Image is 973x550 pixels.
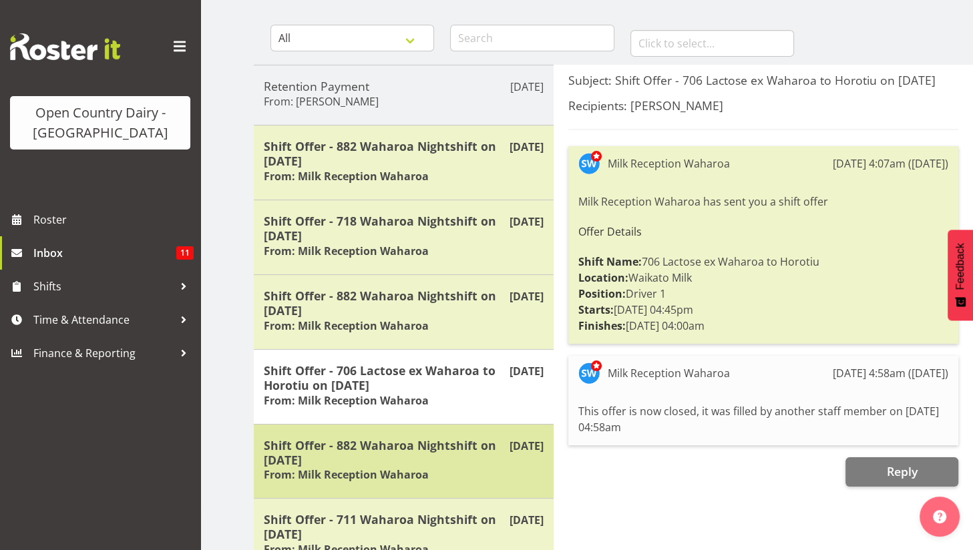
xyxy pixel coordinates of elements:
h6: From: [PERSON_NAME] [264,95,379,108]
strong: Location: [578,270,628,285]
div: [DATE] 4:07am ([DATE]) [833,156,948,172]
span: Finance & Reporting [33,343,174,363]
span: Feedback [954,243,966,290]
img: Rosterit website logo [10,33,120,60]
strong: Starts: [578,302,614,317]
h6: From: Milk Reception Waharoa [264,170,429,183]
input: Click to select... [630,30,794,57]
h6: Offer Details [578,226,948,238]
strong: Shift Name: [578,254,642,269]
span: Shifts [33,276,174,296]
span: Time & Attendance [33,310,174,330]
h5: Shift Offer - 882 Waharoa Nightshift on [DATE] [264,139,544,168]
h5: Shift Offer - 711 Waharoa Nightshift on [DATE] [264,512,544,541]
h5: Retention Payment [264,79,544,93]
h5: Shift Offer - 718 Waharoa Nightshift on [DATE] [264,214,544,243]
strong: Finishes: [578,318,626,333]
strong: Position: [578,286,626,301]
div: Milk Reception Waharoa [608,156,730,172]
div: Open Country Dairy - [GEOGRAPHIC_DATA] [23,103,177,143]
h5: Subject: Shift Offer - 706 Lactose ex Waharoa to Horotiu on [DATE] [568,73,958,87]
h5: Shift Offer - 882 Waharoa Nightshift on [DATE] [264,438,544,467]
p: [DATE] [510,512,544,528]
div: Milk Reception Waharoa has sent you a shift offer 706 Lactose ex Waharoa to Horotiu Waikato Milk ... [578,190,948,337]
p: [DATE] [510,438,544,454]
span: Inbox [33,243,176,263]
h5: Shift Offer - 882 Waharoa Nightshift on [DATE] [264,288,544,318]
img: steve-webb7510.jpg [578,362,600,384]
div: [DATE] 4:58am ([DATE]) [833,365,948,381]
button: Reply [845,457,958,487]
h6: From: Milk Reception Waharoa [264,394,429,407]
p: [DATE] [510,288,544,304]
h5: Recipients: [PERSON_NAME] [568,98,958,113]
h6: From: Milk Reception Waharoa [264,244,429,258]
input: Search [450,25,614,51]
h6: From: Milk Reception Waharoa [264,319,429,332]
p: [DATE] [510,214,544,230]
button: Feedback - Show survey [948,230,973,320]
span: Roster [33,210,194,230]
span: 11 [176,246,194,260]
p: [DATE] [510,363,544,379]
img: steve-webb7510.jpg [578,153,600,174]
h5: Shift Offer - 706 Lactose ex Waharoa to Horotiu on [DATE] [264,363,544,392]
p: [DATE] [510,79,544,95]
p: [DATE] [510,139,544,155]
div: Milk Reception Waharoa [608,365,730,381]
img: help-xxl-2.png [933,510,946,523]
div: This offer is now closed, it was filled by another staff member on [DATE] 04:58am [578,400,948,439]
h6: From: Milk Reception Waharoa [264,468,429,481]
span: Reply [886,463,917,479]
